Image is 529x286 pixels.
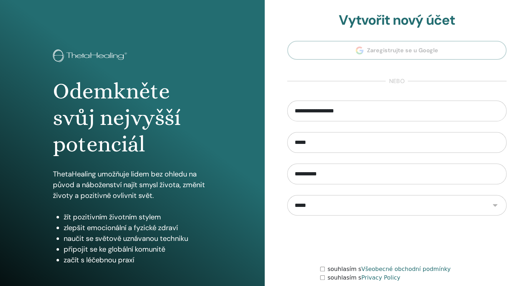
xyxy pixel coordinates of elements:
[64,244,211,255] li: připojit se ke globální komunitě
[342,226,451,254] iframe: reCAPTCHA
[64,255,211,265] li: začít s léčebnou praxí
[53,169,211,201] p: ThetaHealing umožňuje lidem bez ohledu na původ a náboženství najít smysl života, změnit životy a...
[361,266,451,272] a: Všeobecné obchodní podmínky
[328,273,401,282] label: souhlasím s
[328,265,451,273] label: souhlasím s
[64,233,211,244] li: naučit se světově uznávanou techniku
[386,77,408,86] span: nebo
[64,212,211,222] li: žít pozitivním životním stylem
[361,274,400,281] a: Privacy Policy
[64,222,211,233] li: zlepšit emocionální a fyzické zdraví
[287,12,507,29] h2: Vytvořit nový účet
[53,78,211,158] h1: Odemkněte svůj nejvyšší potenciál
